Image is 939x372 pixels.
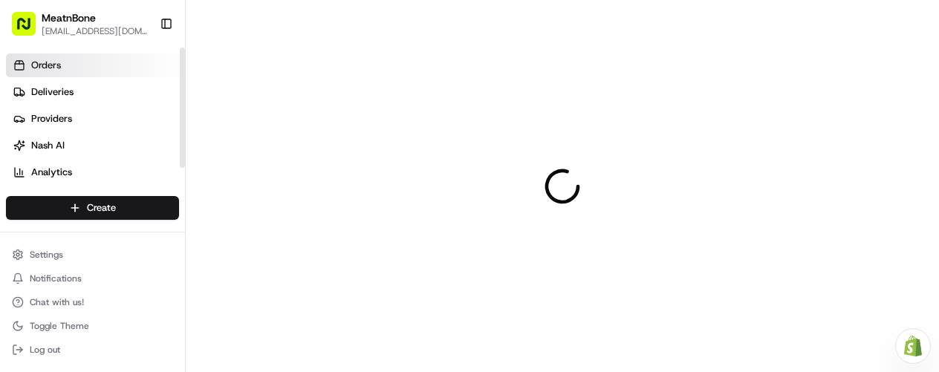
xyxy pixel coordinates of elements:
button: MeatnBone [42,10,96,25]
span: Knowledge Base [30,215,114,229]
span: Pylon [148,251,180,262]
span: Analytics [31,166,72,179]
span: Chat with us! [30,296,84,308]
a: 📗Knowledge Base [9,209,120,235]
span: Deliveries [31,85,74,99]
button: Settings [6,244,179,265]
span: Toggle Theme [30,320,89,332]
button: MeatnBone[EMAIL_ADDRESS][DOMAIN_NAME] [6,6,154,42]
span: Notifications [30,273,82,284]
span: Log out [30,344,60,356]
button: Toggle Theme [6,316,179,336]
a: 💻API Documentation [120,209,244,235]
button: Create [6,196,179,220]
button: Chat with us! [6,292,179,313]
input: Clear [39,95,245,111]
img: 1736555255976-a54dd68f-1ca7-489b-9aae-adbdc363a1c4 [15,141,42,168]
span: Providers [31,112,72,125]
span: Settings [30,249,63,261]
a: Orders [6,53,185,77]
img: Nash [15,14,45,44]
button: Log out [6,339,179,360]
span: Nash AI [31,139,65,152]
div: Start new chat [51,141,244,156]
div: We're available if you need us! [51,156,188,168]
button: Start new chat [253,146,270,163]
span: API Documentation [140,215,238,229]
button: Notifications [6,268,179,289]
a: Deliveries [6,80,185,104]
p: Welcome 👋 [15,59,270,82]
a: Providers [6,107,185,131]
button: [EMAIL_ADDRESS][DOMAIN_NAME] [42,25,148,37]
span: Orders [31,59,61,72]
a: Analytics [6,160,185,184]
a: Nash AI [6,134,185,157]
div: 💻 [126,216,137,228]
div: 📗 [15,216,27,228]
a: Powered byPylon [105,250,180,262]
span: Create [87,201,116,215]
